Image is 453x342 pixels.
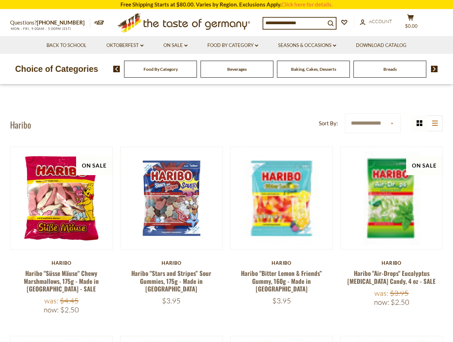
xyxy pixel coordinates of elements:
[374,289,388,298] label: Was:
[431,66,438,72] img: next arrow
[291,66,336,72] a: Baking, Cakes, Desserts
[120,260,223,266] div: Haribo
[10,18,90,27] p: Questions?
[44,305,59,314] label: Now:
[319,119,338,128] label: Sort By:
[60,296,79,305] span: $4.45
[162,296,181,305] span: $3.95
[10,260,113,266] div: Haribo
[10,119,31,130] h1: Haribo
[340,260,443,266] div: Haribo
[272,296,291,305] span: $3.95
[60,305,79,314] span: $2.50
[131,269,211,293] a: Haribo "Stars and Stripes” Sour Gummies, 175g - Made in [GEOGRAPHIC_DATA]
[24,269,99,293] a: Haribo "Süsse Mäuse" Chewy Marshmallows, 175g - Made in [GEOGRAPHIC_DATA] - SALE
[400,14,421,32] button: $0.00
[37,19,85,26] a: [PHONE_NUMBER]
[278,42,336,49] a: Seasons & Occasions
[281,1,333,8] a: Click here for details.
[390,289,409,298] span: $3.95
[391,298,409,307] span: $2.50
[230,260,333,266] div: Haribo
[356,42,406,49] a: Download Catalog
[360,18,392,26] a: Account
[347,269,436,285] a: Haribo "Air-Drops" Eucalyptus [MEDICAL_DATA] Candy, 4 oz - SALE
[383,66,397,72] a: Breads
[374,298,389,307] label: Now:
[227,66,247,72] a: Beverages
[10,27,71,31] span: MON - FRI, 9:00AM - 5:00PM (EST)
[230,147,333,249] img: Haribo Bitter Lemon & Friends
[163,42,188,49] a: On Sale
[113,66,120,72] img: previous arrow
[369,18,392,24] span: Account
[44,296,58,305] label: Was:
[340,147,443,249] img: Haribo Air Drops Eucalyptus Menthol
[241,269,322,293] a: Haribo "Bitter Lemon & Friends” Gummy, 160g - Made in [GEOGRAPHIC_DATA]
[120,147,223,249] img: Haribo Stars and Stripes
[47,42,87,49] a: Back to School
[207,42,258,49] a: Food By Category
[144,66,178,72] a: Food By Category
[106,42,144,49] a: Oktoberfest
[10,147,113,249] img: Haribo "Süsse Mäuse" Chewy Marshmallows, 175g - Made in Germany - SALE
[405,23,418,29] span: $0.00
